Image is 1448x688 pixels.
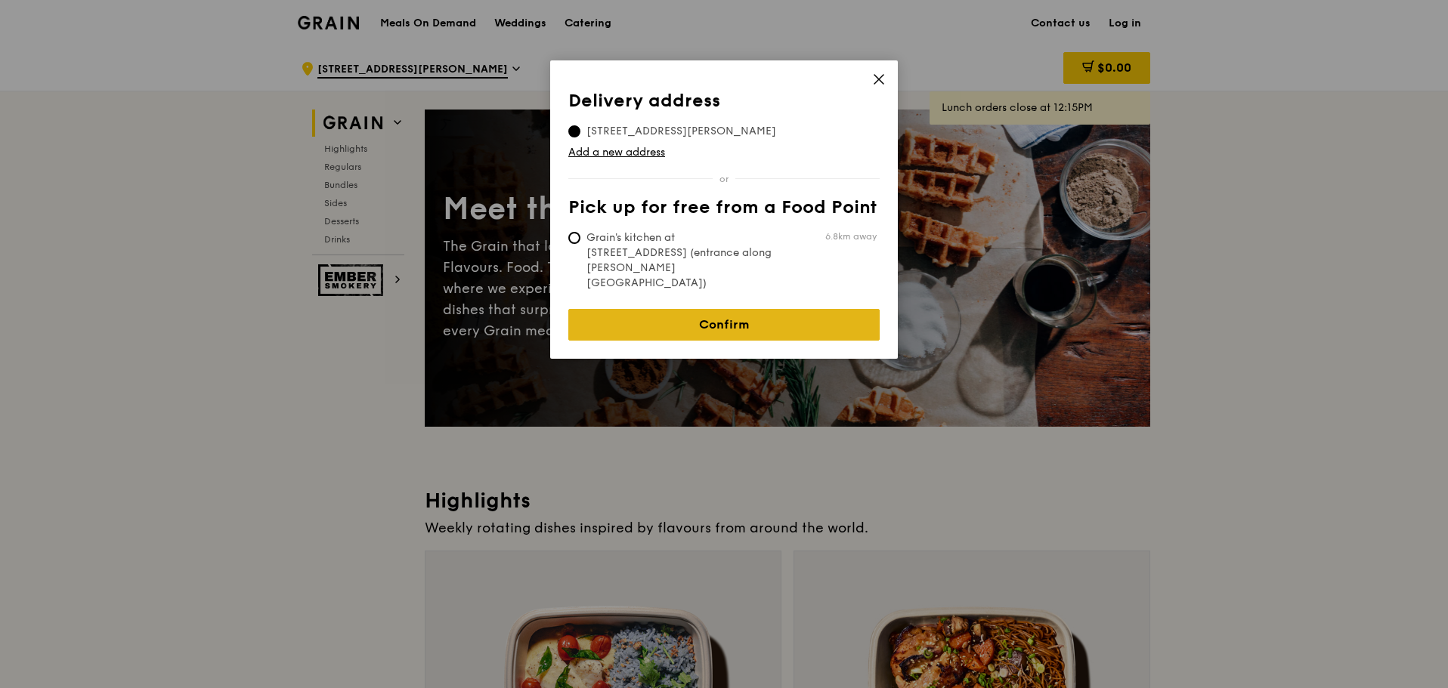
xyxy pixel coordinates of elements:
[568,125,580,137] input: [STREET_ADDRESS][PERSON_NAME]
[825,230,877,242] span: 6.8km away
[568,124,794,139] span: [STREET_ADDRESS][PERSON_NAME]
[568,145,880,160] a: Add a new address
[568,232,580,244] input: Grain's kitchen at [STREET_ADDRESS] (entrance along [PERSON_NAME][GEOGRAPHIC_DATA])6.8km away
[568,91,880,118] th: Delivery address
[568,309,880,341] a: Confirm
[568,230,794,291] span: Grain's kitchen at [STREET_ADDRESS] (entrance along [PERSON_NAME][GEOGRAPHIC_DATA])
[568,197,880,224] th: Pick up for free from a Food Point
